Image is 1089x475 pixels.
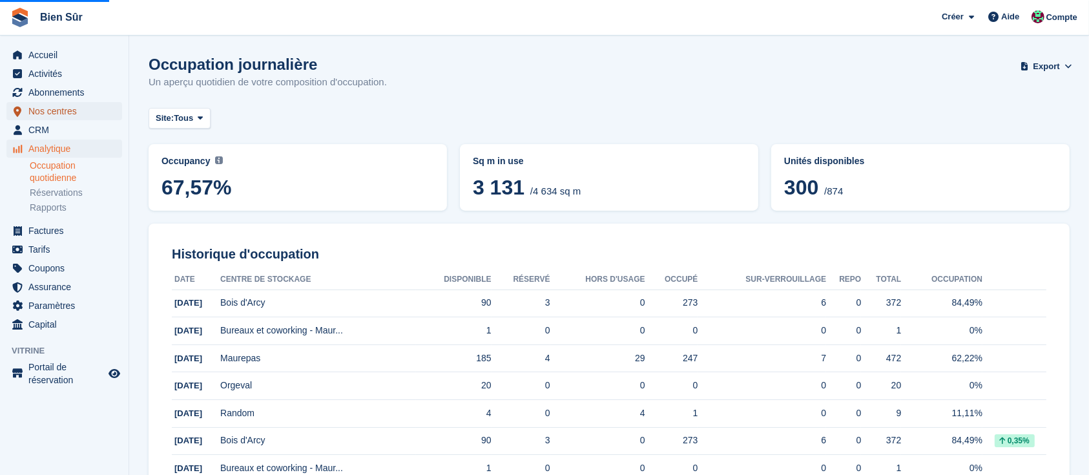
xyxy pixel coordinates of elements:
div: 0 [645,461,698,475]
span: Vitrine [12,344,129,357]
div: 0 [826,461,861,475]
a: menu [6,140,122,158]
div: 0 [698,461,826,475]
button: Site: Tous [149,108,211,129]
th: Occupé [645,269,698,290]
td: 11,11% [901,400,982,428]
div: 0 [826,406,861,420]
a: menu [6,361,122,386]
td: Maurepas [220,344,416,372]
span: Compte [1046,11,1077,24]
a: menu [6,297,122,315]
td: Random [220,400,416,428]
span: Occupancy [161,156,210,166]
span: [DATE] [174,408,202,418]
span: Activités [28,65,106,83]
div: 1 [645,406,698,420]
th: Total [861,269,901,290]
td: 9 [861,400,901,428]
span: [DATE] [174,436,202,445]
a: menu [6,83,122,101]
th: Sur-verrouillage [698,269,826,290]
div: 0 [826,434,861,447]
td: Orgeval [220,372,416,400]
th: Repo [826,269,861,290]
td: 0 [492,317,550,345]
td: 0 [550,290,645,317]
div: 7 [698,352,826,365]
abbr: Pourcentage actuel d'unités occupées ou Sur-verrouillage [784,154,1057,168]
span: [DATE] [174,326,202,335]
td: 1 [861,317,901,345]
td: 0 [550,427,645,455]
span: Tarifs [28,240,106,259]
a: Occupation quotidienne [30,160,122,184]
span: Unités disponibles [784,156,864,166]
img: icon-info-grey-7440780725fd019a000dd9b08b2336e03edf1995a4989e88bcd33f0948082b44.svg [215,156,223,164]
span: Paramètres [28,297,106,315]
td: Bureaux et coworking - Maur... [220,317,416,345]
span: Coupons [28,259,106,277]
span: /874 [824,185,843,196]
span: Capital [28,315,106,333]
div: 0 [698,406,826,420]
th: Centre de stockage [220,269,416,290]
td: 4 [416,400,492,428]
p: Un aperçu quotidien de votre composition d'occupation. [149,75,387,90]
td: 185 [416,344,492,372]
td: 84,49% [901,290,982,317]
span: CRM [28,121,106,139]
th: Disponible [416,269,492,290]
h1: Occupation journalière [149,56,387,73]
a: Réservations [30,187,122,199]
div: 0 [826,324,861,337]
span: Factures [28,222,106,240]
td: 1 [416,317,492,345]
abbr: Current breakdown of sq m occupied [473,154,745,168]
span: 67,57% [161,176,434,199]
td: 372 [861,290,901,317]
td: 84,49% [901,427,982,455]
img: Anselme Guiraud [1032,10,1044,23]
span: [DATE] [174,381,202,390]
th: Hors d'usage [550,269,645,290]
td: 0% [901,317,982,345]
a: menu [6,222,122,240]
span: Accueil [28,46,106,64]
td: 0 [550,317,645,345]
span: Abonnements [28,83,106,101]
td: Bois d'Arcy [220,290,416,317]
td: 20 [861,372,901,400]
span: 300 [784,176,818,199]
a: Rapports [30,202,122,214]
span: [DATE] [174,463,202,473]
div: 0 [645,379,698,392]
a: menu [6,240,122,259]
div: 247 [645,352,698,365]
th: Date [172,269,220,290]
span: Analytique [28,140,106,158]
div: 0 [698,379,826,392]
div: 0 [645,324,698,337]
div: 6 [698,434,826,447]
td: 62,22% [901,344,982,372]
a: menu [6,278,122,296]
img: stora-icon-8386f47178a22dfd0bd8f6a31ec36ba5ce8667c1dd55bd0f319d3a0aa187defe.svg [10,8,30,27]
a: menu [6,315,122,333]
button: Export [1023,56,1070,77]
span: Aide [1001,10,1019,23]
h2: Historique d'occupation [172,247,1046,262]
div: 273 [645,296,698,310]
span: /4 634 sq m [530,185,581,196]
td: 3 [492,290,550,317]
td: 0 [492,400,550,428]
td: 0 [492,372,550,400]
a: menu [6,102,122,120]
span: Export [1033,60,1060,73]
div: 0 [826,379,861,392]
td: 0 [550,372,645,400]
th: Occupation [901,269,982,290]
span: [DATE] [174,354,202,363]
span: Assurance [28,278,106,296]
span: Site: [156,112,174,125]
